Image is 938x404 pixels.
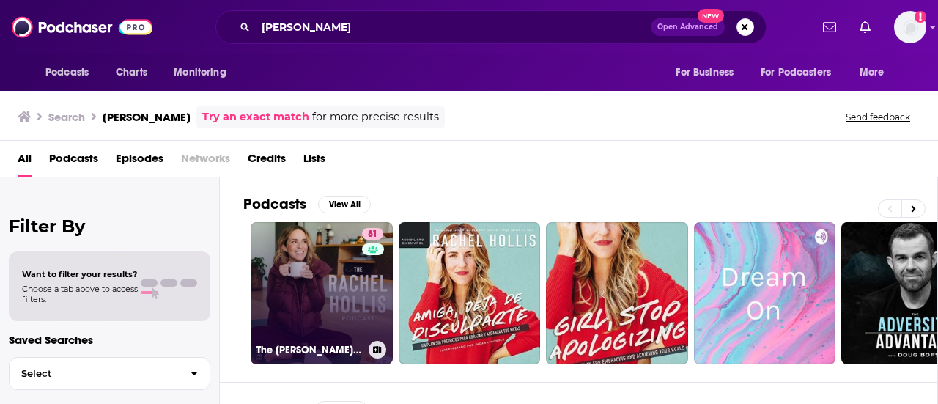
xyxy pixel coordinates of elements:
button: Select [9,357,210,390]
a: Show notifications dropdown [817,15,842,40]
a: Show notifications dropdown [854,15,876,40]
span: More [860,62,885,83]
h2: Podcasts [243,195,306,213]
span: Monitoring [174,62,226,83]
a: PodcastsView All [243,195,371,213]
div: Search podcasts, credits, & more... [215,10,767,44]
a: Lists [303,147,325,177]
button: open menu [163,59,245,87]
span: Networks [181,147,230,177]
h3: The [PERSON_NAME] Podcast [256,344,363,356]
a: 81The [PERSON_NAME] Podcast [251,222,393,364]
button: Send feedback [841,111,915,123]
a: Charts [106,59,156,87]
a: Podcasts [49,147,98,177]
button: open menu [35,59,108,87]
a: 81 [362,228,383,240]
input: Search podcasts, credits, & more... [256,15,651,39]
a: Try an exact match [202,109,309,125]
span: Charts [116,62,147,83]
span: Logged in as bridget.oleary [894,11,926,43]
button: View All [318,196,371,213]
h3: [PERSON_NAME] [103,110,191,124]
button: open menu [665,59,752,87]
p: Saved Searches [9,333,210,347]
span: For Business [676,62,734,83]
button: open menu [751,59,852,87]
button: Show profile menu [894,11,926,43]
span: Open Advanced [657,23,718,31]
span: New [698,9,724,23]
span: Podcasts [45,62,89,83]
a: Episodes [116,147,163,177]
img: User Profile [894,11,926,43]
span: 81 [368,227,377,242]
h2: Filter By [9,216,210,237]
svg: Add a profile image [915,11,926,23]
img: Podchaser - Follow, Share and Rate Podcasts [12,13,152,41]
span: Choose a tab above to access filters. [22,284,138,304]
h3: Search [48,110,85,124]
span: Want to filter your results? [22,269,138,279]
span: Select [10,369,179,378]
button: Open AdvancedNew [651,18,725,36]
button: open menu [849,59,903,87]
a: All [18,147,32,177]
span: For Podcasters [761,62,831,83]
span: for more precise results [312,109,439,125]
a: Credits [248,147,286,177]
